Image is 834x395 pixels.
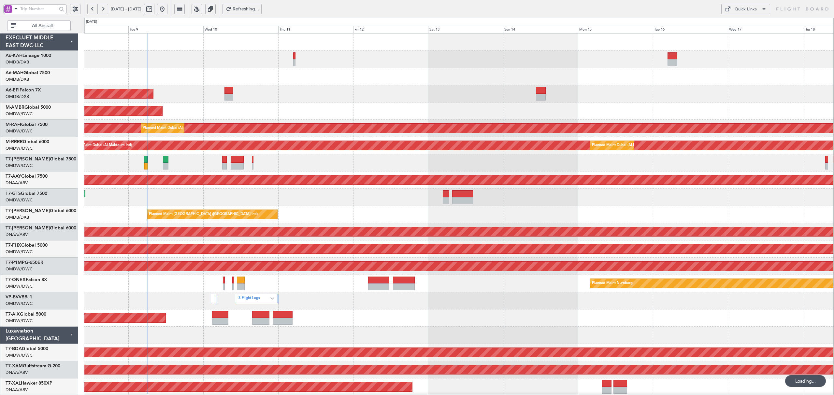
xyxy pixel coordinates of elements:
[6,209,50,213] span: T7-[PERSON_NAME]
[6,214,29,220] a: OMDB/DXB
[6,105,51,110] a: M-AMBRGlobal 5000
[233,7,259,11] span: Refreshing...
[721,4,770,14] button: Quick Links
[6,243,21,248] span: T7-FHX
[143,123,207,133] div: Planned Maint Dubai (Al Maktoum Intl)
[6,157,76,161] a: T7-[PERSON_NAME]Global 7500
[6,122,48,127] a: M-RAFIGlobal 7500
[6,191,21,196] span: T7-GTS
[20,4,57,14] input: Trip Number
[6,140,49,144] a: M-RRRRGlobal 6000
[86,19,97,25] div: [DATE]
[592,279,633,288] div: Planned Maint Nurnberg
[353,26,428,34] div: Fri 12
[6,347,22,351] span: T7-BDA
[785,375,826,387] div: Loading...
[503,26,578,34] div: Sun 14
[6,163,33,169] a: OMDW/DWC
[6,352,33,358] a: OMDW/DWC
[735,6,757,13] div: Quick Links
[270,297,274,300] img: arrow-gray.svg
[7,20,71,31] button: All Aircraft
[6,180,28,186] a: DNAA/ABV
[6,364,60,368] a: T7-XAMGulfstream G-200
[278,26,353,34] div: Thu 11
[6,312,46,317] a: T7-AIXGlobal 5000
[6,260,25,265] span: T7-P1MP
[6,145,33,151] a: OMDW/DWC
[6,53,22,58] span: A6-KAH
[111,6,141,12] span: [DATE] - [DATE]
[578,26,653,34] div: Mon 15
[6,295,22,299] span: VP-BVV
[6,301,33,306] a: OMDW/DWC
[728,26,803,34] div: Wed 17
[6,347,48,351] a: T7-BDAGlobal 5000
[428,26,503,34] div: Sat 13
[6,88,20,92] span: A6-EFI
[6,226,76,230] a: T7-[PERSON_NAME]Global 6000
[203,26,278,34] div: Wed 10
[6,278,26,282] span: T7-ONEX
[6,157,50,161] span: T7-[PERSON_NAME]
[6,260,43,265] a: T7-P1MPG-650ER
[653,26,728,34] div: Tue 16
[6,266,33,272] a: OMDW/DWC
[6,283,33,289] a: OMDW/DWC
[6,370,28,375] a: DNAA/ABV
[6,312,20,317] span: T7-AIX
[6,94,29,100] a: OMDB/DXB
[592,141,656,150] div: Planned Maint Dubai (Al Maktoum Intl)
[6,278,47,282] a: T7-ONEXFalcon 8X
[223,4,262,14] button: Refreshing...
[6,76,29,82] a: OMDB/DXB
[6,232,28,238] a: DNAA/ABV
[6,111,33,117] a: OMDW/DWC
[6,387,28,393] a: DNAA/ABV
[6,174,48,179] a: T7-AAYGlobal 7500
[6,122,21,127] span: M-RAFI
[6,295,32,299] a: VP-BVVBBJ1
[6,381,21,386] span: T7-XAL
[6,71,23,75] span: A6-MAH
[6,105,24,110] span: M-AMBR
[238,296,270,301] label: 3 Flight Legs
[6,249,33,255] a: OMDW/DWC
[6,364,23,368] span: T7-XAM
[17,23,68,28] span: All Aircraft
[6,197,33,203] a: OMDW/DWC
[6,59,29,65] a: OMDB/DXB
[6,71,50,75] a: A6-MAHGlobal 7500
[6,140,23,144] span: M-RRRR
[68,141,132,150] div: Planned Maint Dubai (Al Maktoum Intl)
[6,381,52,386] a: T7-XALHawker 850XP
[128,26,203,34] div: Tue 9
[6,174,21,179] span: T7-AAY
[6,243,48,248] a: T7-FHXGlobal 5000
[6,226,50,230] span: T7-[PERSON_NAME]
[149,210,258,219] div: Planned Maint [GEOGRAPHIC_DATA] ([GEOGRAPHIC_DATA] Intl)
[6,318,33,324] a: OMDW/DWC
[53,26,128,34] div: Mon 8
[6,128,33,134] a: OMDW/DWC
[6,209,76,213] a: T7-[PERSON_NAME]Global 6000
[6,88,41,92] a: A6-EFIFalcon 7X
[6,191,47,196] a: T7-GTSGlobal 7500
[6,53,51,58] a: A6-KAHLineage 1000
